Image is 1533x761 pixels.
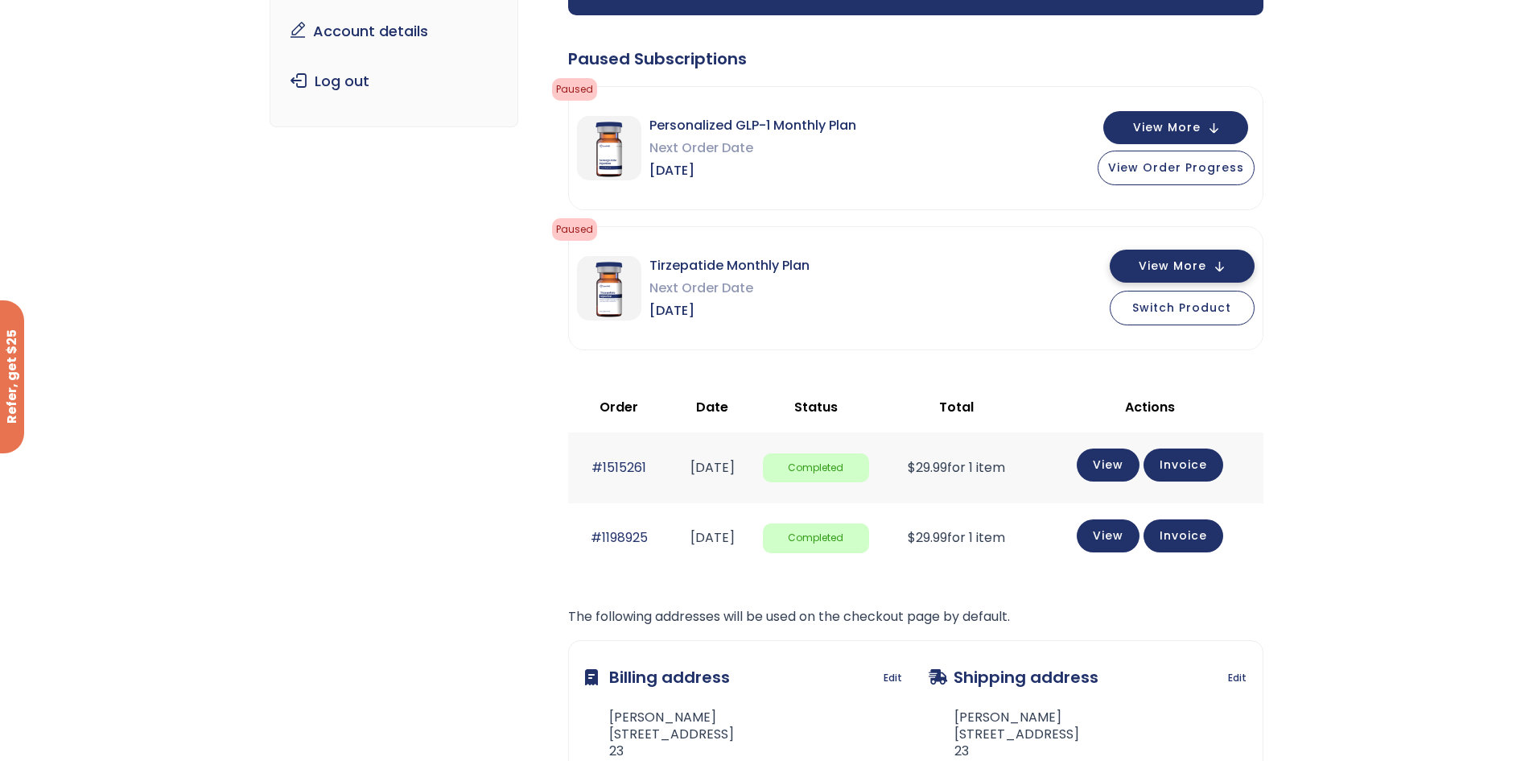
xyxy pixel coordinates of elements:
[282,14,505,48] a: Account details
[794,398,838,416] span: Status
[585,657,730,697] h3: Billing address
[568,48,1263,70] div: Paused Subscriptions
[552,78,597,101] span: Paused
[1077,449,1139,482] a: View
[884,667,902,689] a: Edit
[1144,449,1223,482] a: Invoice
[1077,519,1139,552] a: View
[1108,159,1244,176] span: View Order Progress
[690,528,735,547] time: [DATE]
[1132,300,1231,316] span: Switch Product
[600,398,638,416] span: Order
[591,458,646,477] a: #1515261
[908,458,947,477] span: 29.99
[877,503,1036,573] td: for 1 item
[939,398,974,416] span: Total
[649,137,856,159] span: Next Order Date
[1103,111,1248,144] button: View More
[908,528,947,547] span: 29.99
[1110,250,1255,283] button: View More
[690,458,735,477] time: [DATE]
[1125,398,1175,416] span: Actions
[1228,667,1247,689] a: Edit
[1133,122,1201,133] span: View More
[552,218,597,241] span: Paused
[877,432,1036,503] td: for 1 item
[591,528,648,547] a: #1198925
[908,528,916,547] span: $
[763,453,869,483] span: Completed
[282,64,505,98] a: Log out
[1144,519,1223,552] a: Invoice
[929,657,1098,697] h3: Shipping address
[649,114,856,137] span: Personalized GLP-1 Monthly Plan
[763,523,869,553] span: Completed
[908,458,916,477] span: $
[696,398,728,416] span: Date
[1139,261,1206,271] span: View More
[568,606,1263,628] p: The following addresses will be used on the checkout page by default.
[1110,291,1255,325] button: Switch Product
[1098,151,1255,185] button: View Order Progress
